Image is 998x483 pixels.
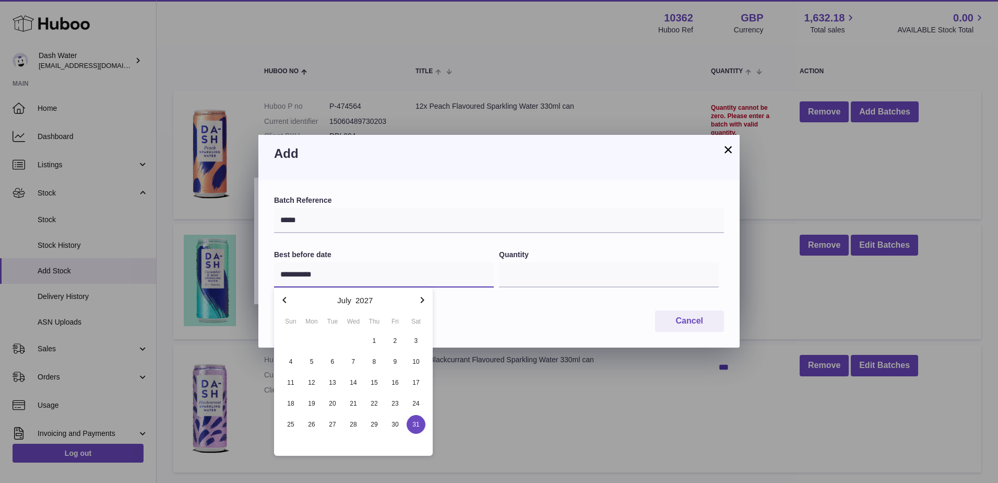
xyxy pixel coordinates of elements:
[407,394,425,413] span: 24
[322,372,343,393] button: 13
[343,351,364,372] button: 7
[385,414,406,435] button: 30
[344,394,363,413] span: 21
[406,317,426,326] div: Sat
[385,317,406,326] div: Fri
[281,373,300,392] span: 11
[385,330,406,351] button: 2
[365,352,384,371] span: 8
[406,372,426,393] button: 17
[323,415,342,434] span: 27
[364,372,385,393] button: 15
[301,393,322,414] button: 19
[364,393,385,414] button: 22
[365,331,384,350] span: 1
[386,331,405,350] span: 2
[323,373,342,392] span: 13
[655,310,724,332] button: Cancel
[343,317,364,326] div: Wed
[274,145,724,162] h3: Add
[301,351,322,372] button: 5
[280,317,301,326] div: Sun
[499,250,719,260] label: Quantity
[274,195,724,205] label: Batch Reference
[280,372,301,393] button: 11
[386,373,405,392] span: 16
[386,415,405,434] span: 30
[365,415,384,434] span: 29
[280,393,301,414] button: 18
[344,415,363,434] span: 28
[406,351,426,372] button: 10
[364,317,385,326] div: Thu
[386,352,405,371] span: 9
[280,414,301,435] button: 25
[385,372,406,393] button: 16
[301,414,322,435] button: 26
[322,351,343,372] button: 6
[343,414,364,435] button: 28
[406,414,426,435] button: 31
[386,394,405,413] span: 23
[281,394,300,413] span: 18
[406,330,426,351] button: 3
[343,372,364,393] button: 14
[407,352,425,371] span: 10
[365,394,384,413] span: 22
[365,373,384,392] span: 15
[364,351,385,372] button: 8
[322,414,343,435] button: 27
[343,393,364,414] button: 21
[406,393,426,414] button: 24
[280,351,301,372] button: 4
[302,394,321,413] span: 19
[364,330,385,351] button: 1
[322,393,343,414] button: 20
[302,415,321,434] span: 26
[281,415,300,434] span: 25
[355,296,373,304] button: 2027
[323,394,342,413] span: 20
[301,372,322,393] button: 12
[274,250,494,260] label: Best before date
[407,331,425,350] span: 3
[302,373,321,392] span: 12
[322,317,343,326] div: Tue
[302,352,321,371] span: 5
[281,352,300,371] span: 4
[337,296,351,304] button: July
[364,414,385,435] button: 29
[385,351,406,372] button: 9
[407,373,425,392] span: 17
[344,352,363,371] span: 7
[323,352,342,371] span: 6
[407,415,425,434] span: 31
[722,143,734,156] button: ×
[344,373,363,392] span: 14
[301,317,322,326] div: Mon
[385,393,406,414] button: 23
